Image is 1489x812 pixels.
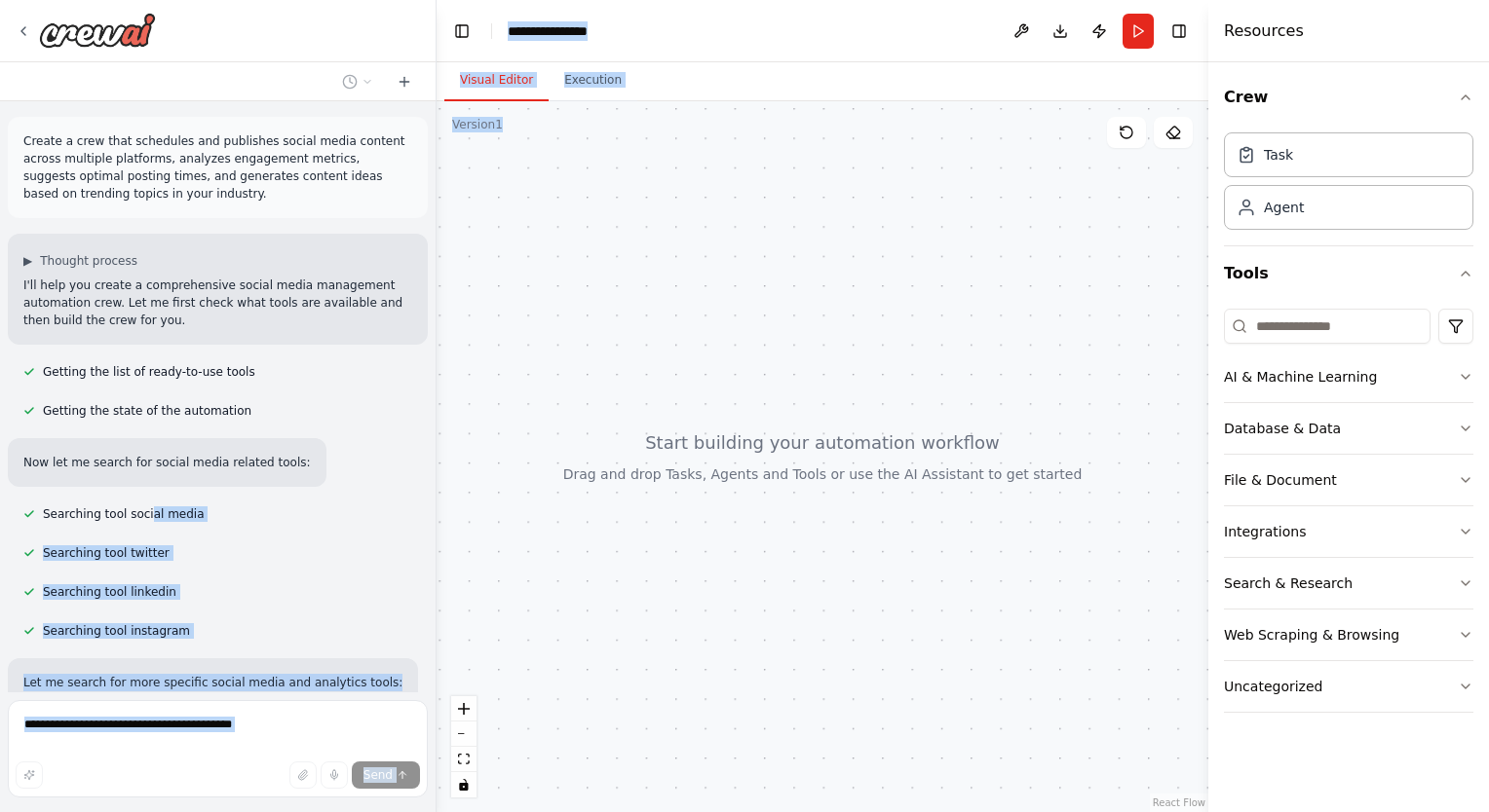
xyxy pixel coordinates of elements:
[23,674,402,691] p: Let me search for more specific social media and analytics tools:
[1264,198,1304,217] div: Agent
[43,545,170,561] span: Searching tool twitter
[448,18,476,45] button: Hide left sidebar
[43,364,255,380] span: Getting the list of ready-to-use tools
[1224,367,1377,387] div: AI & Machine Learning
[444,60,549,101] button: Visual Editor
[23,253,137,269] button: ▶Thought process
[1224,625,1399,645] div: Web Scraping & Browsing
[43,403,251,419] span: Getting the state of the automation
[549,60,637,101] button: Execution
[1224,677,1322,696] div: Uncategorized
[1224,470,1337,490] div: File & Document
[1224,661,1473,712] button: Uncategorized
[1224,573,1353,593] div: Search & Research
[23,132,412,203] p: Create a crew that schedules and publishes social media content across multiple platforms, analyz...
[23,253,32,269] span: ▶
[1224,246,1473,301] button: Tools
[451,721,477,747] button: zoom out
[1224,70,1473,125] button: Crew
[321,761,348,789] button: Click to speak your automation idea
[1165,18,1193,45] button: Hide right sidebar
[452,117,503,132] div: Version 1
[451,747,477,772] button: fit view
[39,13,156,48] img: Logo
[23,454,311,471] p: Now let me search for social media related tools:
[1224,403,1473,454] button: Database & Data
[1224,609,1473,660] button: Web Scraping & Browsing
[451,696,477,721] button: zoom in
[1264,145,1293,165] div: Task
[40,253,137,269] span: Thought process
[1224,19,1304,43] h4: Resources
[352,761,420,789] button: Send
[451,772,477,797] button: toggle interactivity
[363,767,393,783] span: Send
[16,761,43,789] button: Improve this prompt
[43,584,176,600] span: Searching tool linkedin
[334,70,381,93] button: Switch to previous chat
[1153,797,1205,808] a: React Flow attribution
[1224,301,1473,728] div: Tools
[389,70,420,93] button: Start a new chat
[43,506,205,522] span: Searching tool social media
[23,277,412,329] p: I'll help you create a comprehensive social media management automation crew. Let me first check ...
[1224,351,1473,402] button: AI & Machine Learning
[1224,419,1341,438] div: Database & Data
[1224,522,1306,541] div: Integrations
[1224,558,1473,609] button: Search & Research
[508,21,605,41] nav: breadcrumb
[289,761,317,789] button: Upload files
[1224,455,1473,505] button: File & Document
[451,696,477,797] div: React Flow controls
[43,623,190,639] span: Searching tool instagram
[1224,125,1473,245] div: Crew
[1224,506,1473,557] button: Integrations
